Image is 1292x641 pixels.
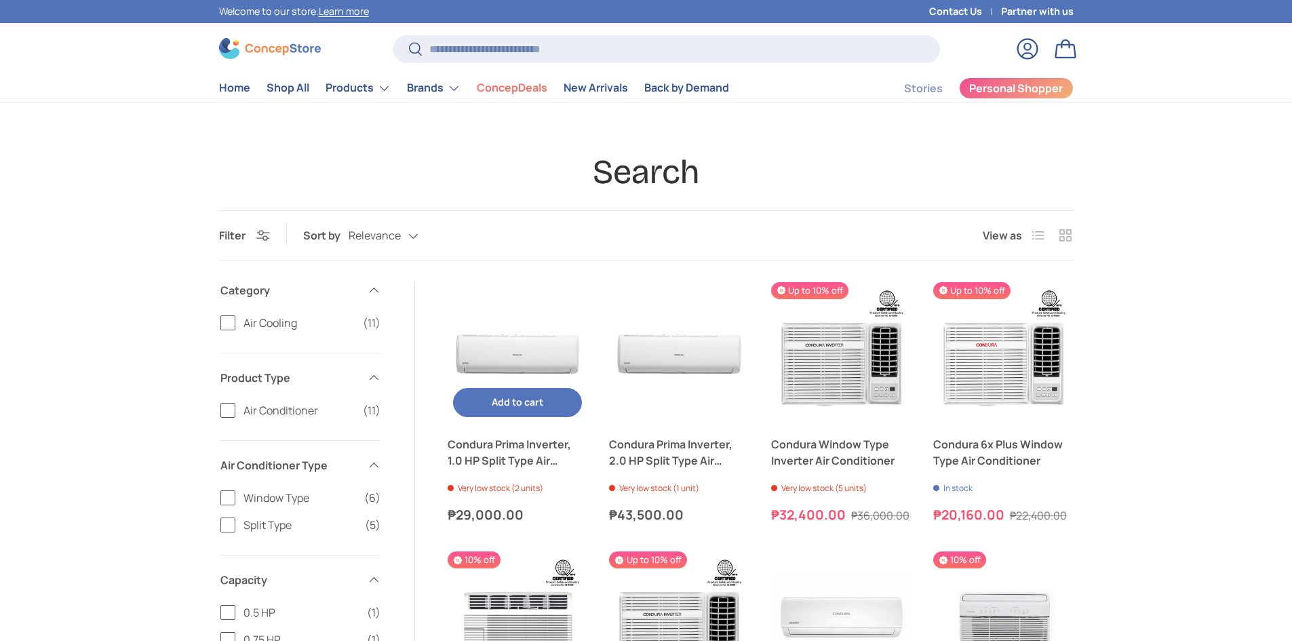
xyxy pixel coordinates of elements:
p: Welcome to our store. [219,4,369,19]
span: Add to cart [492,395,543,408]
span: (6) [364,490,380,506]
summary: Air Conditioner Type [220,441,380,490]
span: (5) [365,517,380,533]
span: Window Type [243,490,356,506]
a: Stories [904,75,943,102]
img: ConcepStore [219,38,321,59]
a: Home [219,75,250,101]
a: New Arrivals [564,75,628,101]
span: Up to 10% off [771,282,848,299]
a: Learn more [319,5,369,18]
span: Capacity [220,572,359,588]
a: ConcepDeals [477,75,547,101]
summary: Products [317,75,399,102]
span: Product Type [220,370,359,386]
span: Up to 10% off [933,282,1011,299]
a: Back by Demand [644,75,729,101]
nav: Primary [219,75,729,102]
span: Air Conditioner Type [220,457,359,473]
a: Condura Prima Inverter, 1.0 HP Split Type Air Conditioner [448,282,588,423]
summary: Capacity [220,556,380,604]
button: Add to cart [453,388,583,417]
button: Relevance [349,224,446,248]
span: 10% off [933,551,986,568]
label: Sort by [303,227,349,244]
a: Condura 6x Plus Window Type Air Conditioner [933,436,1074,469]
span: Air Cooling [243,315,355,331]
span: Split Type [243,517,357,533]
span: 0.5 HP [243,604,359,621]
a: Condura 6x Plus Window Type Air Conditioner [933,282,1074,423]
a: Condura Window Type Inverter Air Conditioner [771,282,912,423]
span: Relevance [349,229,401,242]
span: (1) [367,604,380,621]
span: View as [983,227,1022,244]
span: 10% off [448,551,501,568]
a: Contact Us [929,4,1001,19]
span: Category [220,282,359,298]
nav: Secondary [872,75,1074,102]
a: Partner with us [1001,4,1074,19]
a: Shop All [267,75,309,101]
span: (11) [363,315,380,331]
span: (11) [363,402,380,419]
button: Filter [219,228,270,243]
summary: Brands [399,75,469,102]
a: Condura Prima Inverter, 2.0 HP Split Type Air Conditioner [609,436,749,469]
summary: Product Type [220,353,380,402]
a: Condura Prima Inverter, 2.0 HP Split Type Air Conditioner [609,282,749,423]
summary: Category [220,266,380,315]
span: Air Conditioner [243,402,355,419]
a: Personal Shopper [959,77,1074,99]
span: Filter [219,228,246,243]
a: Condura Prima Inverter, 1.0 HP Split Type Air Conditioner [448,436,588,469]
a: Condura Window Type Inverter Air Conditioner [771,436,912,469]
span: Up to 10% off [609,551,686,568]
span: Personal Shopper [969,83,1063,94]
h1: Search [219,151,1074,193]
